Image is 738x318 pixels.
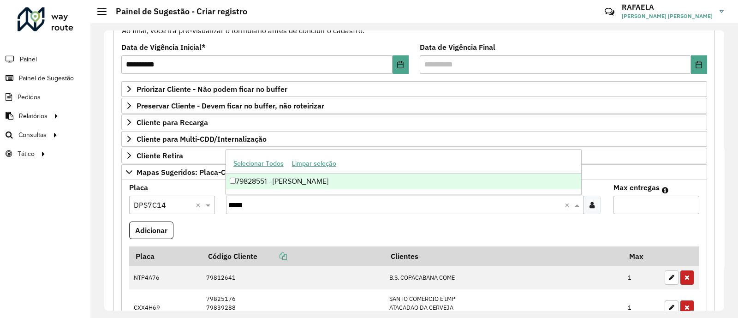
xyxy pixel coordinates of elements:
[137,102,324,109] span: Preservar Cliente - Devem ficar no buffer, não roteirizar
[129,182,148,193] label: Placa
[662,186,668,194] em: Máximo de clientes que serão colocados na mesma rota com os clientes informados
[226,174,582,189] div: 79828551 - [PERSON_NAME]
[623,246,660,266] th: Max
[420,42,495,53] label: Data de Vigência Final
[384,266,623,290] td: B.S. COPACABANA COME
[622,12,713,20] span: [PERSON_NAME] [PERSON_NAME]
[257,252,287,261] a: Copiar
[107,6,247,17] h2: Painel de Sugestão - Criar registro
[202,266,384,290] td: 79812641
[121,164,707,180] a: Mapas Sugeridos: Placa-Cliente
[393,55,409,74] button: Choose Date
[18,149,35,159] span: Tático
[622,3,713,12] h3: RAFAELA
[623,266,660,290] td: 1
[613,182,660,193] label: Max entregas
[202,246,384,266] th: Código Cliente
[137,168,245,176] span: Mapas Sugeridos: Placa-Cliente
[129,222,173,239] button: Adicionar
[129,246,202,266] th: Placa
[137,135,267,143] span: Cliente para Multi-CDD/Internalização
[121,114,707,130] a: Cliente para Recarga
[18,92,41,102] span: Pedidos
[19,111,48,121] span: Relatórios
[196,199,203,210] span: Clear all
[121,148,707,163] a: Cliente Retira
[137,152,183,159] span: Cliente Retira
[121,81,707,97] a: Priorizar Cliente - Não podem ficar no buffer
[137,85,287,93] span: Priorizar Cliente - Não podem ficar no buffer
[121,98,707,114] a: Preservar Cliente - Devem ficar no buffer, não roteirizar
[19,73,74,83] span: Painel de Sugestão
[565,199,572,210] span: Clear all
[691,55,707,74] button: Choose Date
[226,149,582,195] ng-dropdown-panel: Options list
[384,246,623,266] th: Clientes
[18,130,47,140] span: Consultas
[137,119,208,126] span: Cliente para Recarga
[20,54,37,64] span: Painel
[121,131,707,147] a: Cliente para Multi-CDD/Internalização
[229,156,288,171] button: Selecionar Todos
[288,156,340,171] button: Limpar seleção
[121,42,206,53] label: Data de Vigência Inicial
[600,2,619,22] a: Contato Rápido
[129,266,202,290] td: NTP4A76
